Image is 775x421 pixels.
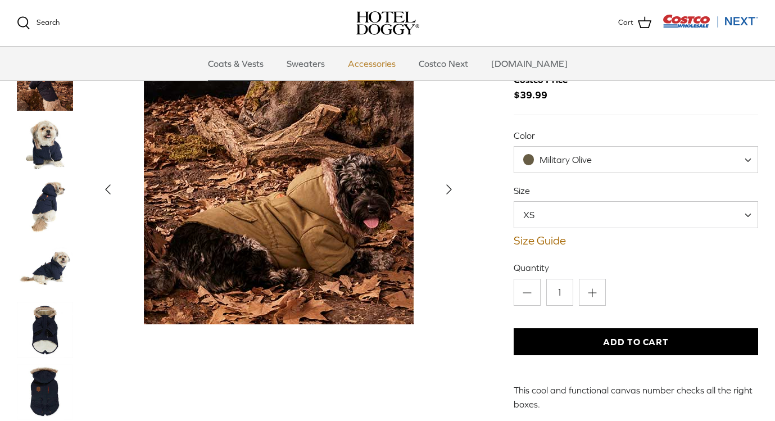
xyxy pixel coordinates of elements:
[514,201,758,228] span: XS
[618,16,651,30] a: Cart
[356,11,419,35] img: hoteldoggycom
[17,178,73,234] a: Thumbnail Link
[437,176,461,201] button: Next
[338,47,406,80] a: Accessories
[17,301,73,357] a: Thumbnail Link
[540,155,592,165] span: Military Olive
[481,47,578,80] a: [DOMAIN_NAME]
[663,21,758,30] a: Visit Costco Next
[17,116,73,172] a: Thumbnail Link
[356,11,419,35] a: hoteldoggy.com hoteldoggycom
[96,176,120,201] button: Previous
[514,184,758,197] label: Size
[514,73,579,103] span: $39.99
[198,47,274,80] a: Coats & Vests
[514,209,557,221] span: XS
[37,18,60,26] span: Search
[514,129,758,142] label: Color
[277,47,335,80] a: Sweaters
[409,47,478,80] a: Costco Next
[663,14,758,28] img: Costco Next
[514,234,758,247] a: Size Guide
[514,328,758,355] button: Add to Cart
[96,54,462,324] a: Show Gallery
[514,154,614,166] span: Military Olive
[618,17,633,29] span: Cart
[514,261,758,274] label: Quantity
[17,16,60,30] a: Search
[17,239,73,296] a: Thumbnail Link
[17,363,73,419] a: Thumbnail Link
[514,146,758,173] span: Military Olive
[546,279,573,306] input: Quantity
[17,54,73,110] a: Thumbnail Link
[514,383,758,412] p: This cool and functional canvas number checks all the right boxes.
